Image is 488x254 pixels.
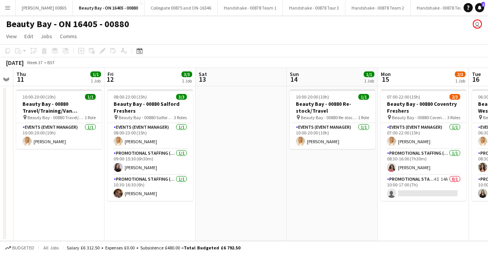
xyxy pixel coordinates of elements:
button: Handshake - 00878 Team 2 [345,0,411,15]
span: Comms [60,33,77,40]
button: Handshake - 00878 Team 4 [411,0,476,15]
span: Total Budgeted £6 792.50 [184,245,240,251]
button: [PERSON_NAME] 00865 [16,0,73,15]
span: All jobs [42,245,60,251]
span: Budgeted [12,245,34,251]
button: Handshake - 00878 Team 1 [218,0,283,15]
span: View [6,33,17,40]
app-user-avatar: Crowd Crew [473,19,482,29]
a: View [3,31,20,41]
h1: Beauty Bay - ON 16405 - 00880 [6,18,129,30]
a: Comms [57,31,80,41]
button: Beauty Bay - ON 16405 - 00880 [73,0,144,15]
button: Handshake - 00878 Tour 3 [283,0,345,15]
a: Edit [21,31,36,41]
span: 2 [482,2,485,7]
span: Jobs [41,33,52,40]
span: Edit [24,33,33,40]
span: Week 37 [25,60,44,65]
div: Salary £6 312.50 + Expenses £0.00 + Subsistence £480.00 = [67,245,240,251]
button: Collegiate 00875 and ON-16346 [144,0,218,15]
a: Jobs [38,31,55,41]
button: Budgeted [4,244,35,252]
div: BST [47,60,55,65]
div: [DATE] [6,59,24,66]
a: 2 [475,3,484,12]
